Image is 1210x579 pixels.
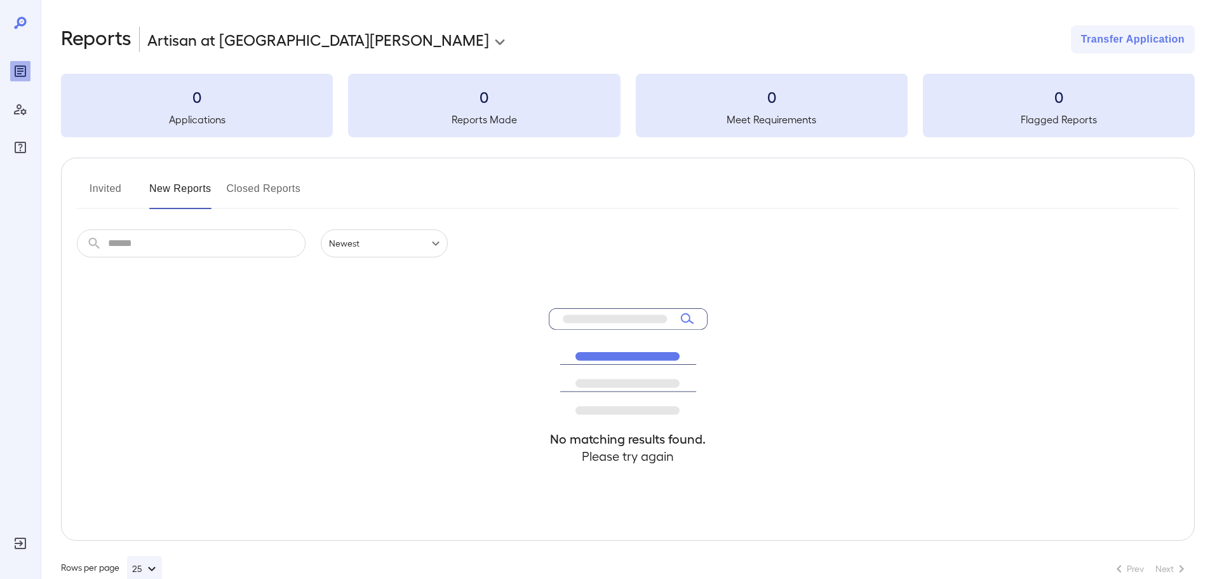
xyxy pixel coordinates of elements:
[61,25,131,53] h2: Reports
[1071,25,1195,53] button: Transfer Application
[10,99,30,119] div: Manage Users
[10,137,30,158] div: FAQ
[636,86,908,107] h3: 0
[348,112,620,127] h5: Reports Made
[227,179,301,209] button: Closed Reports
[61,86,333,107] h3: 0
[923,112,1195,127] h5: Flagged Reports
[923,86,1195,107] h3: 0
[348,86,620,107] h3: 0
[61,74,1195,137] summary: 0Applications0Reports Made0Meet Requirements0Flagged Reports
[1106,559,1195,579] nav: pagination navigation
[549,430,708,447] h4: No matching results found.
[149,179,212,209] button: New Reports
[636,112,908,127] h5: Meet Requirements
[61,112,333,127] h5: Applications
[77,179,134,209] button: Invited
[321,229,448,257] div: Newest
[147,29,489,50] p: Artisan at [GEOGRAPHIC_DATA][PERSON_NAME]
[10,61,30,81] div: Reports
[10,533,30,554] div: Log Out
[549,447,708,465] h4: Please try again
